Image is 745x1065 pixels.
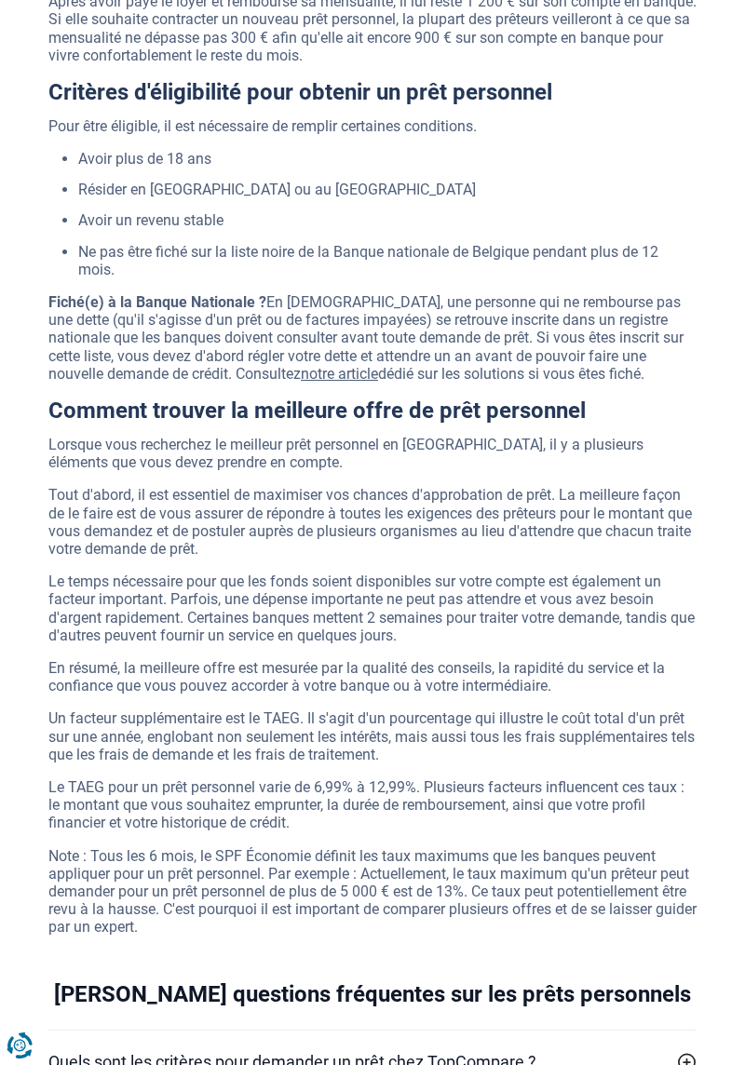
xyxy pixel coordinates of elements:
[48,293,266,311] strong: Fiché(e) à la Banque Nationale ?
[48,847,697,937] p: Note : Tous les 6 mois, le SPF Économie définit les taux maximums que les banques peuvent appliqu...
[48,486,697,558] p: Tout d'abord, il est essentiel de maximiser vos chances d'approbation de prêt. La meilleure façon...
[48,659,697,694] p: En résumé, la meilleure offre est mesurée par la qualité des conseils, la rapidité du service et ...
[78,211,697,229] li: Avoir un revenu stable
[78,243,697,278] li: Ne pas être fiché sur la liste noire de la Banque nationale de Belgique pendant plus de 12 mois.
[48,293,697,383] p: En [DEMOGRAPHIC_DATA], une personne qui ne rembourse pas une dette (qu'il s'agisse d'un prêt ou d...
[301,365,378,383] a: notre article
[48,398,697,425] h2: Comment trouver la meilleure offre de prêt personnel
[48,778,697,832] p: Le TAEG pour un prêt personnel varie de 6,99% à 12,99%. Plusieurs facteurs influencent ces taux :...
[48,709,697,763] p: Un facteur supplémentaire est le TAEG. Il s'agit d'un pourcentage qui illustre le coût total d'un...
[78,150,697,168] li: Avoir plus de 18 ans
[48,117,697,135] p: Pour être éligible, il est nécessaire de remplir certaines conditions.
[54,981,691,1008] h2: [PERSON_NAME] questions fréquentes sur les prêts personnels
[48,573,697,644] p: Le temps nécessaire pour que les fonds soient disponibles sur votre compte est également un facte...
[48,79,697,106] h2: Critères d'éligibilité pour obtenir un prêt personnel
[48,436,697,471] p: Lorsque vous recherchez le meilleur prêt personnel en [GEOGRAPHIC_DATA], il y a plusieurs élément...
[78,181,697,198] li: Résider en [GEOGRAPHIC_DATA] ou au [GEOGRAPHIC_DATA]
